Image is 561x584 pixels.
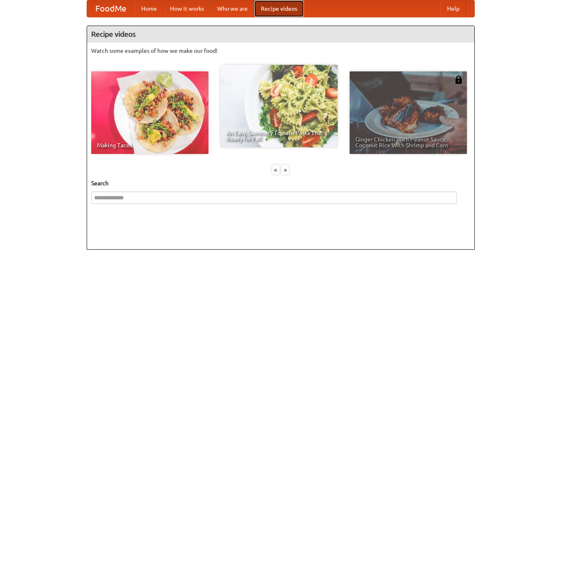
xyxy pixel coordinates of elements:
div: » [282,165,289,175]
div: « [272,165,279,175]
h5: Search [91,179,470,187]
a: FoodMe [87,0,135,17]
a: An Easy, Summery Tomato Pasta That's Ready for Fall [220,65,338,147]
span: An Easy, Summery Tomato Pasta That's Ready for Fall [226,130,332,142]
p: Watch some examples of how we make our food! [91,47,470,55]
a: Help [440,0,466,17]
span: Making Tacos [97,142,203,148]
a: Making Tacos [91,71,208,154]
img: 483408.png [454,76,463,84]
a: How it works [163,0,211,17]
a: Who we are [211,0,254,17]
h4: Recipe videos [87,26,474,43]
a: Home [135,0,163,17]
a: Recipe videos [254,0,304,17]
